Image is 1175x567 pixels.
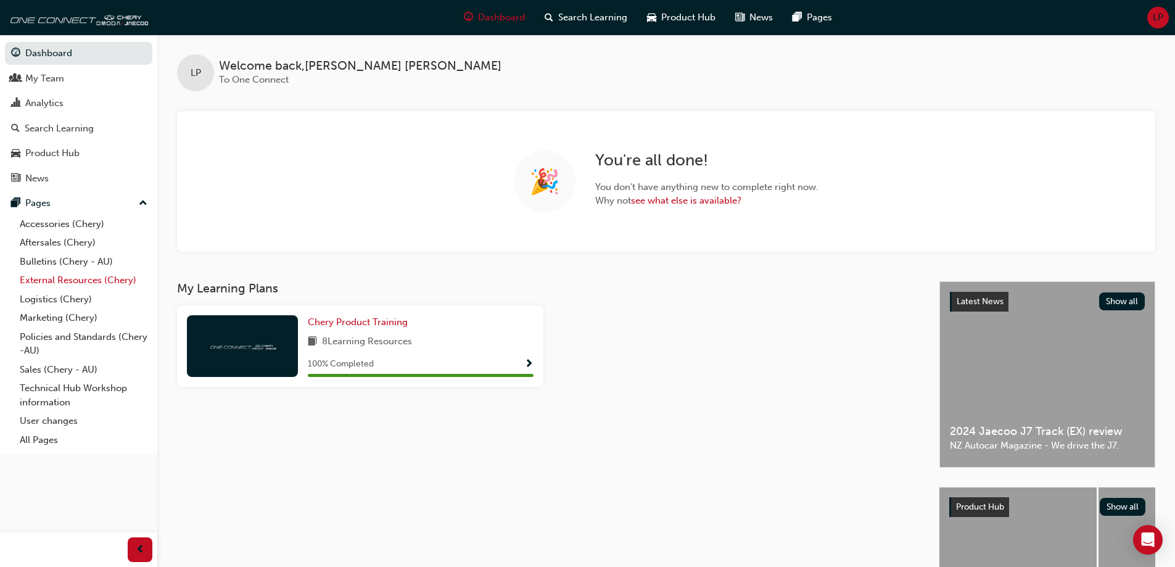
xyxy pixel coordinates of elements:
span: search-icon [11,123,20,135]
span: guage-icon [11,48,20,59]
span: NZ Autocar Magazine - We drive the J7. [950,439,1145,453]
span: book-icon [308,334,317,350]
span: car-icon [11,148,20,159]
span: prev-icon [136,542,145,558]
button: DashboardMy TeamAnalyticsSearch LearningProduct HubNews [5,39,152,192]
a: Logistics (Chery) [15,290,152,309]
a: Aftersales (Chery) [15,233,152,252]
span: Dashboard [478,10,525,25]
a: see what else is available? [631,195,741,206]
span: News [749,10,773,25]
span: pages-icon [793,10,802,25]
span: Product Hub [661,10,715,25]
h3: My Learning Plans [177,281,920,296]
span: LP [191,66,201,80]
div: Pages [25,196,51,210]
a: Policies and Standards (Chery -AU) [15,328,152,360]
button: Show all [1100,498,1146,516]
img: oneconnect [6,5,148,30]
span: 🎉 [529,175,560,189]
div: News [25,172,49,186]
span: LP [1153,10,1163,25]
span: 2024 Jaecoo J7 Track (EX) review [950,424,1145,439]
img: oneconnect [208,340,276,352]
a: Marketing (Chery) [15,308,152,328]
button: Pages [5,192,152,215]
a: Sales (Chery - AU) [15,360,152,379]
div: Analytics [25,96,64,110]
a: Analytics [5,92,152,115]
span: news-icon [11,173,20,184]
a: External Resources (Chery) [15,271,152,290]
a: Dashboard [5,42,152,65]
span: Search Learning [558,10,627,25]
span: search-icon [545,10,553,25]
span: Show Progress [524,359,534,370]
span: You don ' t have anything new to complete right now. [595,180,818,194]
span: To One Connect [219,74,289,85]
div: Product Hub [25,146,80,160]
span: 100 % Completed [308,357,374,371]
a: guage-iconDashboard [454,5,535,30]
a: Latest NewsShow all [950,292,1145,312]
a: car-iconProduct Hub [637,5,725,30]
span: Why not [595,194,818,208]
a: Chery Product Training [308,315,413,329]
button: LP [1147,7,1169,28]
button: Show all [1099,292,1145,310]
a: Search Learning [5,117,152,140]
a: Latest NewsShow all2024 Jaecoo J7 Track (EX) reviewNZ Autocar Magazine - We drive the J7. [939,281,1155,468]
div: Open Intercom Messenger [1133,525,1163,555]
a: search-iconSearch Learning [535,5,637,30]
span: car-icon [647,10,656,25]
span: people-icon [11,73,20,85]
span: 8 Learning Resources [322,334,412,350]
h2: You ' re all done! [595,151,818,170]
a: news-iconNews [725,5,783,30]
a: My Team [5,67,152,90]
span: Latest News [957,296,1004,307]
a: All Pages [15,431,152,450]
div: Search Learning [25,122,94,136]
a: pages-iconPages [783,5,842,30]
div: My Team [25,72,64,86]
span: pages-icon [11,198,20,209]
a: Accessories (Chery) [15,215,152,234]
a: Product HubShow all [949,497,1145,517]
span: guage-icon [464,10,473,25]
span: news-icon [735,10,744,25]
a: Technical Hub Workshop information [15,379,152,412]
a: User changes [15,412,152,431]
span: chart-icon [11,98,20,109]
a: Product Hub [5,142,152,165]
a: Bulletins (Chery - AU) [15,252,152,271]
span: Chery Product Training [308,317,408,328]
span: Pages [807,10,832,25]
span: Welcome back , [PERSON_NAME] [PERSON_NAME] [219,59,501,73]
span: Product Hub [956,502,1004,512]
span: up-icon [139,196,147,212]
a: News [5,167,152,190]
button: Show Progress [524,357,534,372]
